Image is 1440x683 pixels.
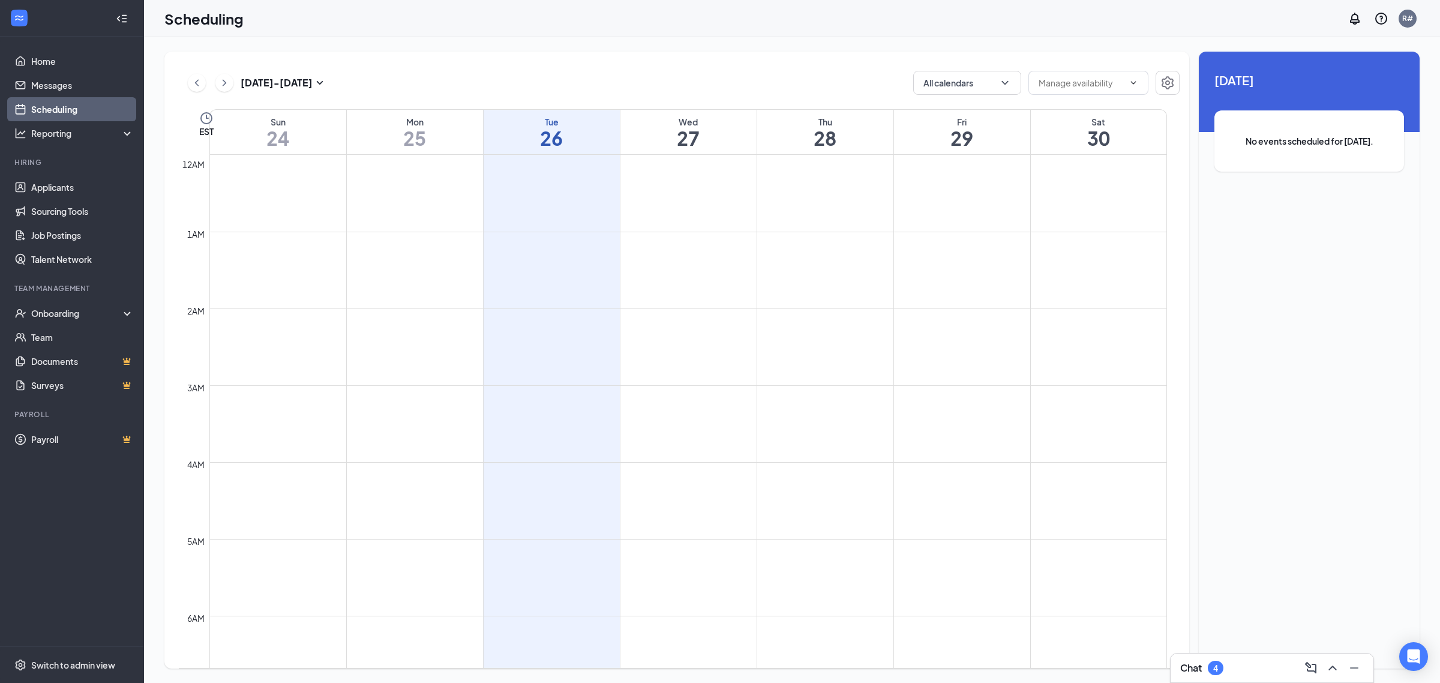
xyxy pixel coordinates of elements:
svg: ChevronRight [218,76,230,90]
a: August 29, 2025 [894,110,1030,154]
svg: ChevronUp [1325,661,1340,675]
a: August 26, 2025 [484,110,620,154]
button: ChevronRight [215,74,233,92]
a: Messages [31,73,134,97]
div: 5am [185,535,207,548]
h1: Scheduling [164,8,244,29]
div: Payroll [14,409,131,420]
a: August 30, 2025 [1031,110,1167,154]
div: 6am [185,612,207,625]
svg: ChevronDown [1129,78,1138,88]
svg: Clock [199,111,214,125]
button: ComposeMessage [1301,658,1321,678]
a: August 25, 2025 [347,110,483,154]
h3: Chat [1180,661,1202,675]
svg: ChevronLeft [191,76,203,90]
div: R# [1402,13,1413,23]
a: DocumentsCrown [31,349,134,373]
h3: [DATE] - [DATE] [241,76,313,89]
div: Sat [1031,116,1167,128]
button: Settings [1156,71,1180,95]
h1: 30 [1031,128,1167,148]
svg: Notifications [1348,11,1362,26]
svg: UserCheck [14,307,26,319]
div: Fri [894,116,1030,128]
a: Sourcing Tools [31,199,134,223]
a: August 28, 2025 [757,110,893,154]
a: Team [31,325,134,349]
div: 3am [185,381,207,394]
svg: SmallChevronDown [313,76,327,90]
button: Minimize [1345,658,1364,678]
div: Reporting [31,127,134,139]
input: Manage availability [1039,76,1124,89]
div: Switch to admin view [31,659,115,671]
h1: 27 [620,128,757,148]
div: Mon [347,116,483,128]
a: Home [31,49,134,73]
div: Onboarding [31,307,124,319]
div: Thu [757,116,893,128]
a: Scheduling [31,97,134,121]
svg: Minimize [1347,661,1361,675]
div: 4 [1213,663,1218,673]
svg: ComposeMessage [1304,661,1318,675]
a: Talent Network [31,247,134,271]
h1: 29 [894,128,1030,148]
button: All calendarsChevronDown [913,71,1021,95]
a: August 27, 2025 [620,110,757,154]
svg: WorkstreamLogo [13,12,25,24]
a: August 24, 2025 [210,110,346,154]
span: [DATE] [1214,71,1404,89]
h1: 28 [757,128,893,148]
svg: Settings [14,659,26,671]
div: 2am [185,304,207,317]
a: PayrollCrown [31,427,134,451]
svg: QuestionInfo [1374,11,1388,26]
div: 1am [185,227,207,241]
svg: Collapse [116,13,128,25]
span: EST [199,125,214,137]
svg: Analysis [14,127,26,139]
span: No events scheduled for [DATE]. [1238,134,1380,148]
a: Job Postings [31,223,134,247]
button: ChevronLeft [188,74,206,92]
h1: 24 [210,128,346,148]
a: SurveysCrown [31,373,134,397]
div: Tue [484,116,620,128]
div: 4am [185,458,207,471]
div: Hiring [14,157,131,167]
div: Sun [210,116,346,128]
div: Team Management [14,283,131,293]
svg: Settings [1160,76,1175,90]
h1: 25 [347,128,483,148]
div: Wed [620,116,757,128]
div: Open Intercom Messenger [1399,642,1428,671]
a: Applicants [31,175,134,199]
h1: 26 [484,128,620,148]
svg: ChevronDown [999,77,1011,89]
button: ChevronUp [1323,658,1342,678]
div: 12am [180,158,207,171]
